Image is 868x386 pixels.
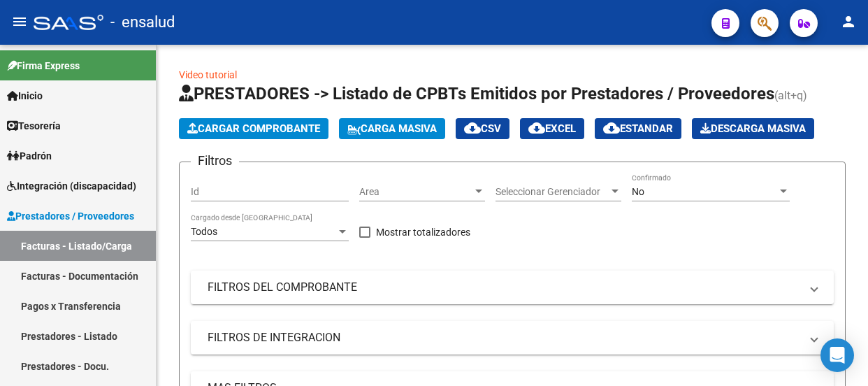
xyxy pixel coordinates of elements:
mat-icon: cloud_download [464,120,481,136]
mat-panel-title: FILTROS DE INTEGRACION [208,330,800,345]
button: Carga Masiva [339,118,445,139]
app-download-masive: Descarga masiva de comprobantes (adjuntos) [692,118,814,139]
mat-icon: cloud_download [603,120,620,136]
button: Cargar Comprobante [179,118,328,139]
span: Integración (discapacidad) [7,178,136,194]
mat-expansion-panel-header: FILTROS DEL COMPROBANTE [191,271,834,304]
span: Cargar Comprobante [187,122,320,135]
span: - ensalud [110,7,175,38]
a: Video tutorial [179,69,237,80]
span: Seleccionar Gerenciador [496,186,609,198]
span: Firma Express [7,58,80,73]
span: Mostrar totalizadores [376,224,470,241]
button: Descarga Masiva [692,118,814,139]
h3: Filtros [191,151,239,171]
span: CSV [464,122,501,135]
span: EXCEL [528,122,576,135]
button: CSV [456,118,509,139]
mat-panel-title: FILTROS DEL COMPROBANTE [208,280,800,295]
mat-icon: person [840,13,857,30]
span: Padrón [7,148,52,164]
mat-icon: menu [11,13,28,30]
span: Inicio [7,88,43,103]
span: Area [359,186,472,198]
div: Open Intercom Messenger [820,338,854,372]
span: Tesorería [7,118,61,134]
span: PRESTADORES -> Listado de CPBTs Emitidos por Prestadores / Proveedores [179,84,774,103]
button: EXCEL [520,118,584,139]
span: No [632,186,644,197]
span: (alt+q) [774,89,807,102]
span: Descarga Masiva [700,122,806,135]
span: Todos [191,226,217,237]
button: Estandar [595,118,681,139]
span: Estandar [603,122,673,135]
mat-icon: cloud_download [528,120,545,136]
mat-expansion-panel-header: FILTROS DE INTEGRACION [191,321,834,355]
span: Prestadores / Proveedores [7,208,134,224]
span: Carga Masiva [347,122,437,135]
